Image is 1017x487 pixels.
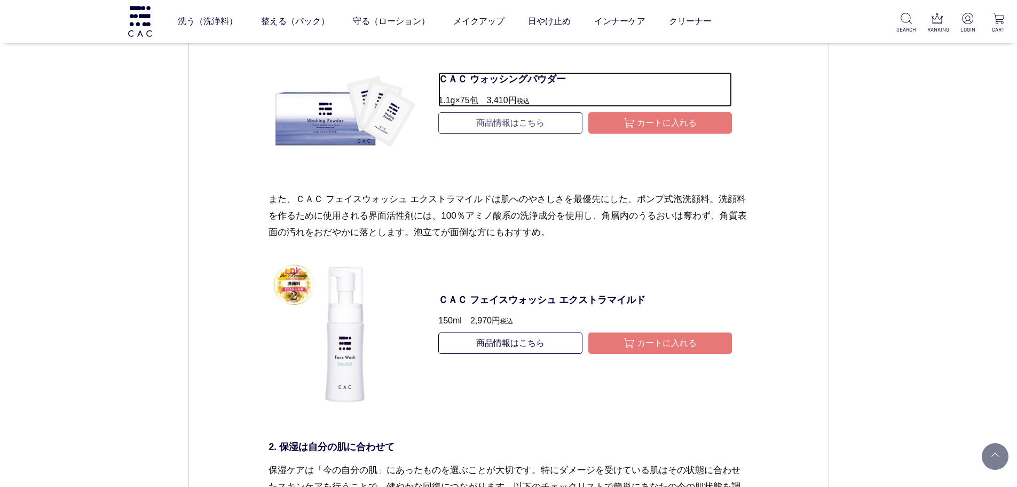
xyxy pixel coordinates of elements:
[438,333,582,354] a: 商品情報はこちら
[269,440,748,454] h3: 2. 保湿は自分の肌に合わせて
[269,258,422,412] img: ＣＡＣフェイスウォッシュエクストラマイルド
[896,26,916,34] p: SEARCH
[989,13,1008,34] a: CART
[438,112,582,134] a: 商品情報はこちら
[500,318,513,325] span: 税込
[927,13,947,34] a: RANKING
[517,97,530,105] span: 税込
[261,6,329,36] a: 整える（パック）
[453,6,504,36] a: メイクアップ
[958,26,977,34] p: LOGIN
[438,293,732,328] a: ＣＡＣ フェイスウォッシュ エクストラマイルド 150ml 2,970円税込
[896,13,916,34] a: SEARCH
[588,112,732,134] button: カートに入れる
[958,13,977,34] a: LOGIN
[594,6,645,36] a: インナーケア
[669,6,712,36] a: クリーナー
[269,37,422,191] img: ＣＡＣ ウォッシングパウダー
[127,6,153,36] img: logo
[438,72,732,107] a: ＣＡＣ ウォッシングパウダー 1.1g×75包 3,410円税込
[438,314,732,327] p: 150ml 2,970円
[353,6,430,36] a: 守る（ローション）
[178,6,238,36] a: 洗う（洗浄料）
[528,6,571,36] a: 日やけ止め
[438,72,732,87] p: ＣＡＣ ウォッシングパウダー
[269,191,748,258] p: また、ＣＡＣ フェイスウォッシュ エクストラマイルドは肌へのやさしさを最優先にした、ポンプ式泡洗顔料。洗顔料を作るために使用される界面活性剤には、100％アミノ酸系の洗浄成分を使用し、角層内のう...
[989,26,1008,34] p: CART
[588,333,732,354] button: カートに入れる
[438,94,732,107] p: 1.1g×75包 3,410円
[438,293,732,307] p: ＣＡＣ フェイスウォッシュ エクストラマイルド
[927,26,947,34] p: RANKING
